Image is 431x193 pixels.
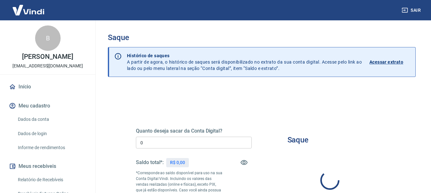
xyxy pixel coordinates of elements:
[15,127,88,140] a: Dados de login
[22,53,73,60] p: [PERSON_NAME]
[369,52,410,72] a: Acessar extrato
[8,159,88,173] button: Meus recebíveis
[170,159,185,166] p: R$ 0,00
[8,0,49,20] img: Vindi
[15,141,88,154] a: Informe de rendimentos
[136,128,252,134] h5: Quanto deseja sacar da Conta Digital?
[35,25,61,51] div: B
[127,52,362,59] p: Histórico de saques
[136,159,164,166] h5: Saldo total*:
[15,173,88,186] a: Relatório de Recebíveis
[369,59,403,65] p: Acessar extrato
[108,33,416,42] h3: Saque
[8,99,88,113] button: Meu cadastro
[8,80,88,94] a: Início
[400,4,423,16] button: Sair
[127,52,362,72] p: A partir de agora, o histórico de saques será disponibilizado no extrato da sua conta digital. Ac...
[15,113,88,126] a: Dados da conta
[12,63,83,69] p: [EMAIL_ADDRESS][DOMAIN_NAME]
[287,135,309,144] h3: Saque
